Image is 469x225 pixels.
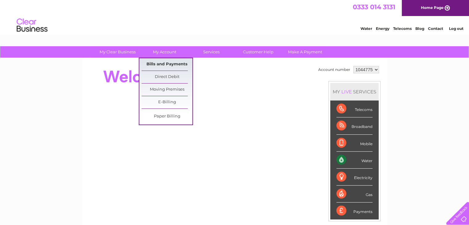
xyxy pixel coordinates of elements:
a: 0333 014 3131 [353,3,395,11]
a: Services [186,46,237,58]
a: Bills and Payments [142,58,192,71]
div: Broadband [336,117,372,134]
a: Make A Payment [280,46,331,58]
div: LIVE [340,89,353,95]
a: Contact [428,26,443,31]
div: Telecoms [336,100,372,117]
div: Electricity [336,169,372,186]
a: My Clear Business [92,46,143,58]
a: Direct Debit [142,71,192,83]
a: Customer Help [233,46,284,58]
a: Telecoms [393,26,412,31]
div: Gas [336,186,372,202]
a: Energy [376,26,389,31]
a: Blog [415,26,424,31]
div: Mobile [336,135,372,152]
a: E-Billing [142,96,192,108]
div: Water [336,152,372,169]
div: Payments [336,202,372,219]
td: Account number [317,64,352,75]
div: Clear Business is a trading name of Verastar Limited (registered in [GEOGRAPHIC_DATA] No. 3667643... [89,3,381,30]
a: My Account [139,46,190,58]
a: Moving Premises [142,84,192,96]
a: Water [360,26,372,31]
div: MY SERVICES [330,83,379,100]
img: logo.png [16,16,48,35]
a: Paper Billing [142,110,192,123]
a: Log out [449,26,463,31]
